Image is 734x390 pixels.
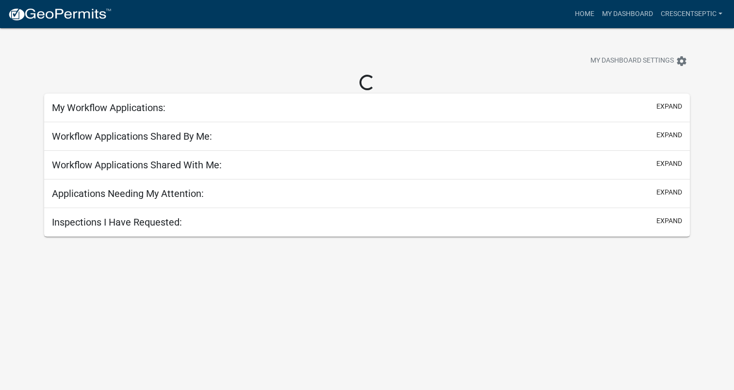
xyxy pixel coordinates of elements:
h5: My Workflow Applications: [52,102,165,114]
button: expand [656,101,682,112]
a: Home [571,5,598,23]
a: Crescentseptic [657,5,726,23]
button: expand [656,187,682,197]
button: My Dashboard Settingssettings [583,51,695,70]
h5: Workflow Applications Shared With Me: [52,159,222,171]
h5: Applications Needing My Attention: [52,188,204,199]
a: My Dashboard [598,5,657,23]
button: expand [656,130,682,140]
h5: Workflow Applications Shared By Me: [52,130,212,142]
h5: Inspections I Have Requested: [52,216,182,228]
button: expand [656,216,682,226]
span: My Dashboard Settings [590,55,674,67]
button: expand [656,159,682,169]
i: settings [676,55,687,67]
